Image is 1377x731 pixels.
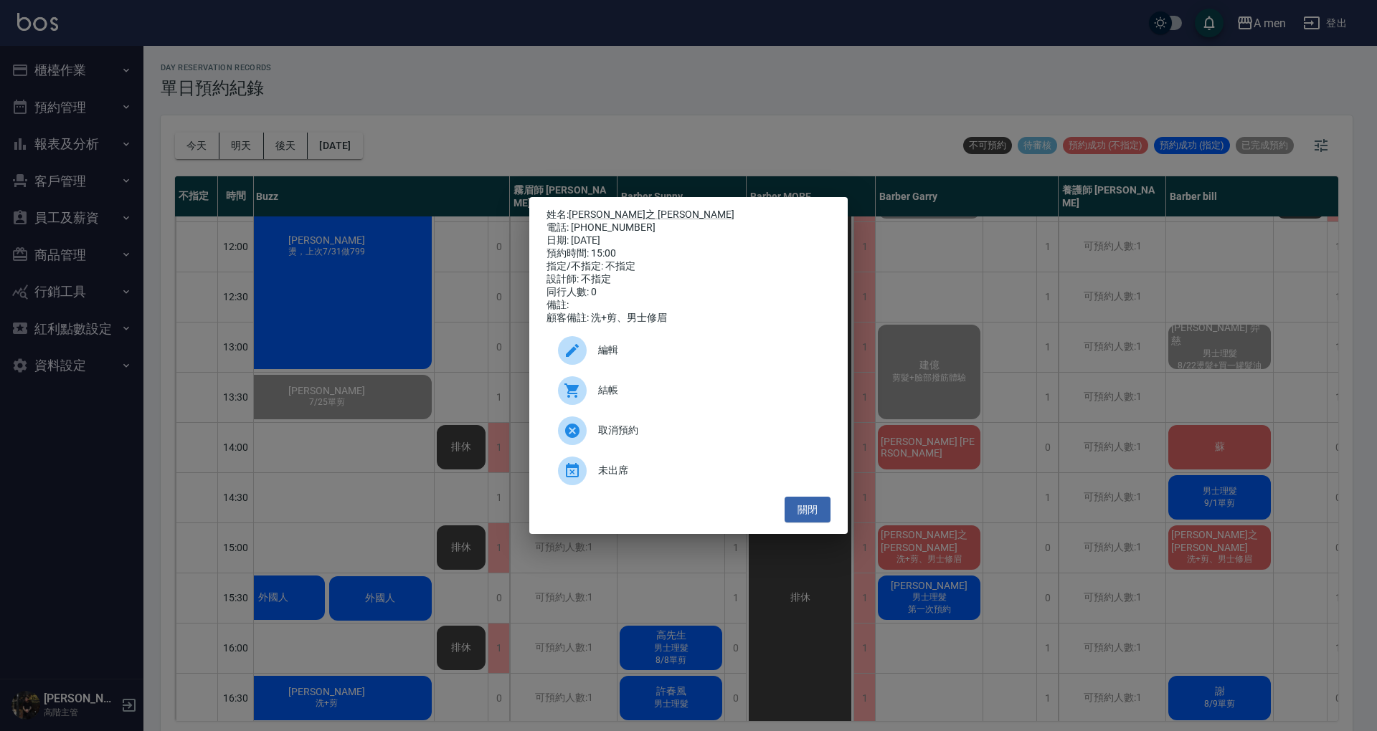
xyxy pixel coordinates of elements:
div: 電話: [PHONE_NUMBER] [546,221,831,234]
div: 預約時間: 15:00 [546,247,831,260]
span: 編輯 [598,343,819,358]
a: 結帳 [546,371,831,411]
div: 同行人數: 0 [546,286,831,299]
span: 取消預約 [598,423,819,438]
a: [PERSON_NAME]之 [PERSON_NAME] [569,209,734,220]
div: 編輯 [546,330,831,371]
div: 日期: [DATE] [546,234,831,247]
button: 關閉 [785,497,831,523]
span: 未出席 [598,463,819,478]
div: 未出席 [546,451,831,491]
div: 取消預約 [546,411,831,451]
span: 結帳 [598,383,819,398]
div: 設計師: 不指定 [546,273,831,286]
div: 備註: [546,299,831,312]
p: 姓名: [546,209,831,221]
div: 顧客備註: 洗+剪、男士修眉 [546,312,831,325]
div: 指定/不指定: 不指定 [546,260,831,273]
